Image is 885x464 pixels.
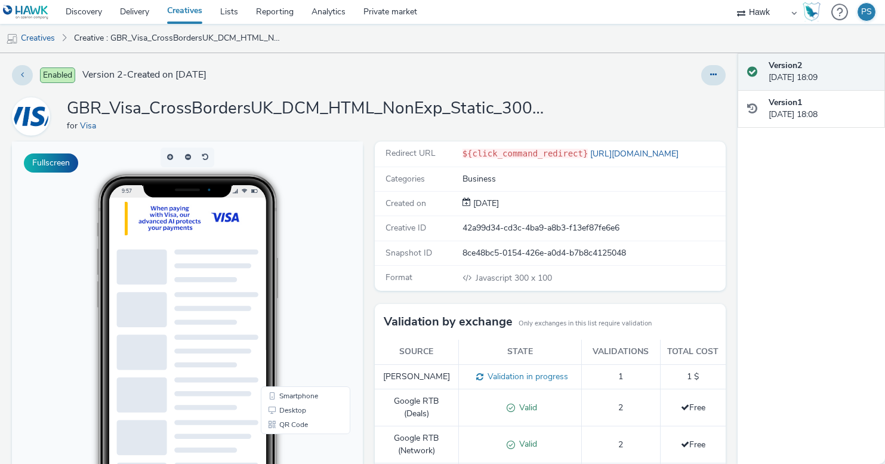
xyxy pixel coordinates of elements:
[661,340,726,364] th: Total cost
[471,198,499,210] div: Creation 29 September 2025, 18:08
[80,120,101,131] a: Visa
[386,222,426,233] span: Creative ID
[386,247,432,259] span: Snapshot ID
[474,272,552,284] span: 300 x 100
[476,272,514,284] span: Javascript
[251,262,336,276] li: Desktop
[769,97,875,121] div: [DATE] 18:08
[24,153,78,173] button: Fullscreen
[384,313,513,331] h3: Validation by exchange
[618,402,623,413] span: 2
[471,198,499,209] span: [DATE]
[12,110,55,122] a: Visa
[681,402,705,413] span: Free
[251,247,336,262] li: Smartphone
[462,149,588,158] code: ${click_command_redirect}
[803,2,821,21] img: Hawk Academy
[3,5,49,20] img: undefined Logo
[267,265,294,272] span: Desktop
[67,97,544,120] h1: GBR_Visa_CrossBordersUK_DCM_HTML_NonExp_Static_300x100_MBanner_V2_20250929
[588,148,683,159] a: [URL][DOMAIN_NAME]
[251,276,336,290] li: QR Code
[82,68,206,82] span: Version 2 - Created on [DATE]
[375,340,458,364] th: Source
[14,99,48,134] img: Visa
[386,173,425,185] span: Categories
[386,198,426,209] span: Created on
[581,340,660,364] th: Validations
[769,60,875,84] div: [DATE] 18:09
[483,371,568,382] span: Validation in progress
[618,371,623,382] span: 1
[519,319,652,328] small: Only exchanges in this list require validation
[458,340,581,364] th: State
[67,120,80,131] span: for
[462,247,724,259] div: 8ce48bc5-0154-426e-a0d4-b7b8c4125048
[386,148,436,159] span: Redirect URL
[40,67,75,83] span: Enabled
[375,389,458,426] td: Google RTB (Deals)
[769,60,802,71] strong: Version 2
[515,438,537,450] span: Valid
[618,439,623,450] span: 2
[515,402,537,413] span: Valid
[110,46,120,53] span: 9:57
[267,279,296,287] span: QR Code
[375,426,458,463] td: Google RTB (Network)
[6,33,18,45] img: mobile
[68,24,289,53] a: Creative : GBR_Visa_CrossBordersUK_DCM_HTML_NonExp_Static_300x100_MBanner_V2_20250929
[687,371,699,382] span: 1 $
[386,272,412,283] span: Format
[267,251,306,258] span: Smartphone
[769,97,802,108] strong: Version 1
[861,3,872,21] div: PS
[803,2,825,21] a: Hawk Academy
[375,364,458,389] td: [PERSON_NAME]
[462,173,724,185] div: Business
[681,439,705,450] span: Free
[462,222,724,234] div: 42a99d34-cd3c-4ba9-a8b3-f13ef87fe6e6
